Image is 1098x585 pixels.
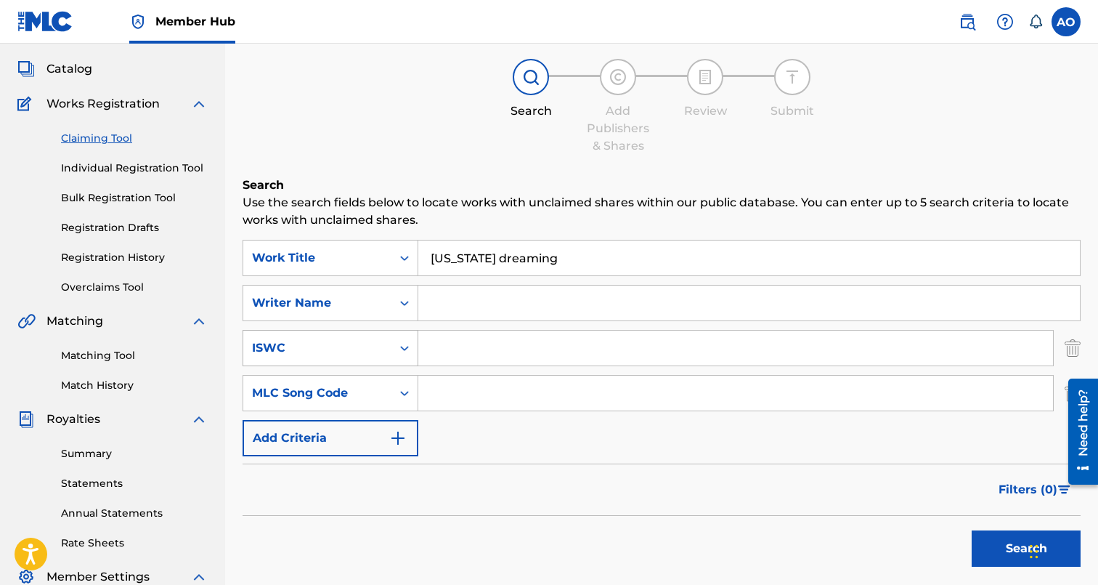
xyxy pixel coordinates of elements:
button: Add Criteria [243,420,418,456]
span: Works Registration [46,95,160,113]
img: search [959,13,976,31]
a: Public Search [953,7,982,36]
a: Rate Sheets [61,536,208,551]
a: CatalogCatalog [17,60,92,78]
a: Matching Tool [61,348,208,363]
span: Filters ( 0 ) [999,481,1057,499]
div: MLC Song Code [252,384,383,402]
a: Match History [61,378,208,393]
a: Overclaims Tool [61,280,208,295]
p: Use the search fields below to locate works with unclaimed shares within our public database. You... [243,194,1081,229]
h6: Search [243,177,1081,194]
div: ISWC [252,339,383,357]
div: Review [669,102,741,120]
a: Registration Drafts [61,220,208,235]
div: Notifications [1028,15,1043,29]
span: Catalog [46,60,92,78]
div: Search [495,102,567,120]
form: Search Form [243,240,1081,574]
div: Add Publishers & Shares [582,102,654,155]
a: Individual Registration Tool [61,161,208,176]
span: Royalties [46,411,100,428]
div: Drag [1030,530,1038,573]
img: help [996,13,1014,31]
a: Summary [61,446,208,461]
a: Claiming Tool [61,131,208,146]
div: User Menu [1052,7,1081,36]
img: Top Rightsholder [129,13,147,31]
div: Help [991,7,1020,36]
img: Catalog [17,60,35,78]
img: Royalties [17,411,35,428]
button: Filters (0) [990,472,1081,508]
iframe: Chat Widget [1025,515,1098,585]
span: Member Hub [155,13,235,30]
div: Work Title [252,249,383,267]
img: step indicator icon for Add Publishers & Shares [609,68,627,86]
iframe: Resource Center [1057,372,1098,492]
img: expand [190,312,208,330]
a: Statements [61,476,208,491]
img: Delete Criterion [1065,330,1081,366]
div: Submit [756,102,829,120]
img: Works Registration [17,95,36,113]
a: Bulk Registration Tool [61,190,208,206]
button: Search [972,530,1081,567]
img: Matching [17,312,36,330]
img: step indicator icon for Review [696,68,714,86]
a: Registration History [61,250,208,265]
img: expand [190,95,208,113]
img: 9d2ae6d4665cec9f34b9.svg [389,429,407,447]
img: step indicator icon for Search [522,68,540,86]
img: MLC Logo [17,11,73,32]
span: Matching [46,312,103,330]
img: expand [190,411,208,428]
a: Annual Statements [61,506,208,521]
img: step indicator icon for Submit [784,68,801,86]
div: Writer Name [252,294,383,312]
